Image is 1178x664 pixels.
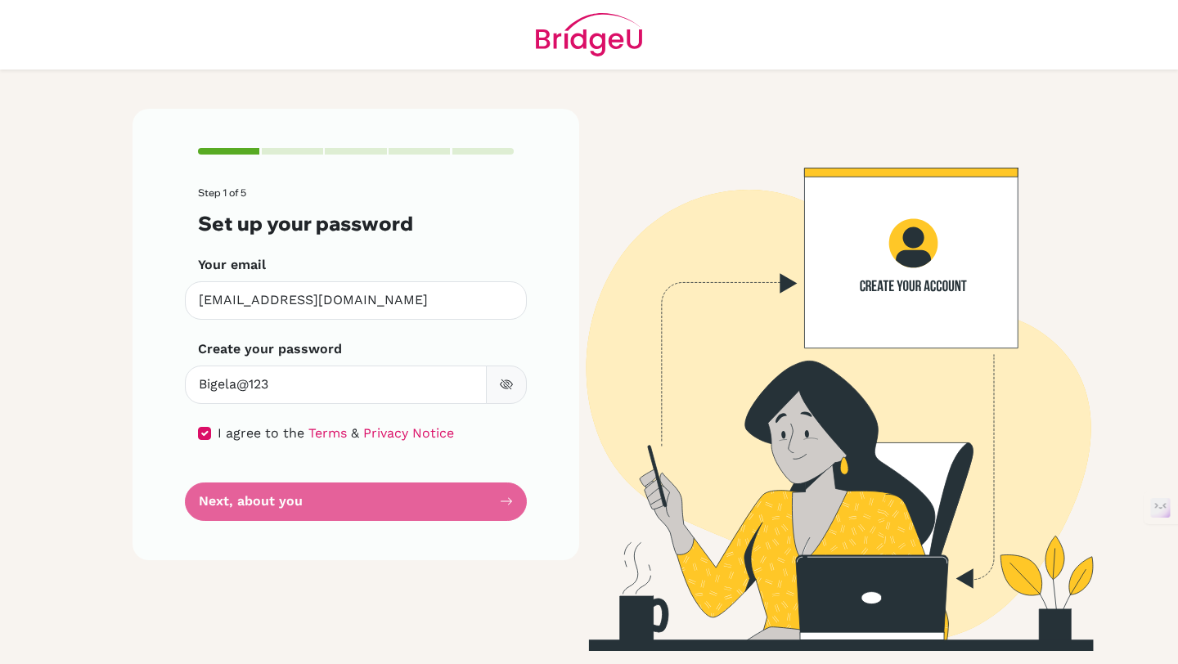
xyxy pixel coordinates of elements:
a: Privacy Notice [363,425,454,441]
span: I agree to the [218,425,304,441]
label: Create your password [198,339,342,359]
span: Step 1 of 5 [198,186,246,199]
input: Insert your email* [185,281,527,320]
h3: Set up your password [198,212,514,236]
a: Terms [308,425,347,441]
label: Your email [198,255,266,275]
span: & [351,425,359,441]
